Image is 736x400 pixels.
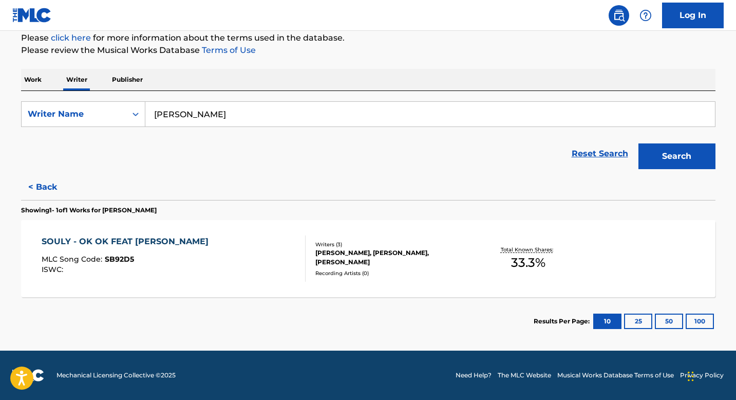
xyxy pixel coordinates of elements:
[21,101,715,174] form: Search Form
[109,69,146,90] p: Publisher
[105,254,134,264] span: SB92D5
[12,8,52,23] img: MLC Logo
[680,371,724,380] a: Privacy Policy
[639,9,652,22] img: help
[662,3,724,28] a: Log In
[609,5,629,26] a: Public Search
[21,69,45,90] p: Work
[315,248,470,267] div: [PERSON_NAME], [PERSON_NAME], [PERSON_NAME]
[557,371,674,380] a: Musical Works Database Terms of Use
[498,371,551,380] a: The MLC Website
[456,371,492,380] a: Need Help?
[534,317,592,326] p: Results Per Page:
[635,5,656,26] div: Help
[21,220,715,297] a: SOULY - OK OK FEAT [PERSON_NAME]MLC Song Code:SB92D5ISWC:Writers (3)[PERSON_NAME], [PERSON_NAME],...
[688,361,694,392] div: Drag
[501,246,556,253] p: Total Known Shares:
[200,45,256,55] a: Terms of Use
[42,254,105,264] span: MLC Song Code :
[12,369,44,381] img: logo
[42,265,66,274] span: ISWC :
[42,235,214,248] div: SOULY - OK OK FEAT [PERSON_NAME]
[655,314,683,329] button: 50
[21,32,715,44] p: Please for more information about the terms used in the database.
[613,9,625,22] img: search
[315,269,470,277] div: Recording Artists ( 0 )
[315,241,470,248] div: Writers ( 3 )
[511,253,545,272] span: 33.3 %
[624,314,652,329] button: 25
[63,69,90,90] p: Writer
[21,206,157,215] p: Showing 1 - 1 of 1 Works for [PERSON_NAME]
[567,142,633,165] a: Reset Search
[21,174,83,200] button: < Back
[686,314,714,329] button: 100
[593,314,621,329] button: 10
[56,371,176,380] span: Mechanical Licensing Collective © 2025
[685,351,736,400] iframe: Chat Widget
[28,108,120,120] div: Writer Name
[21,44,715,57] p: Please review the Musical Works Database
[51,33,91,43] a: click here
[638,143,715,169] button: Search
